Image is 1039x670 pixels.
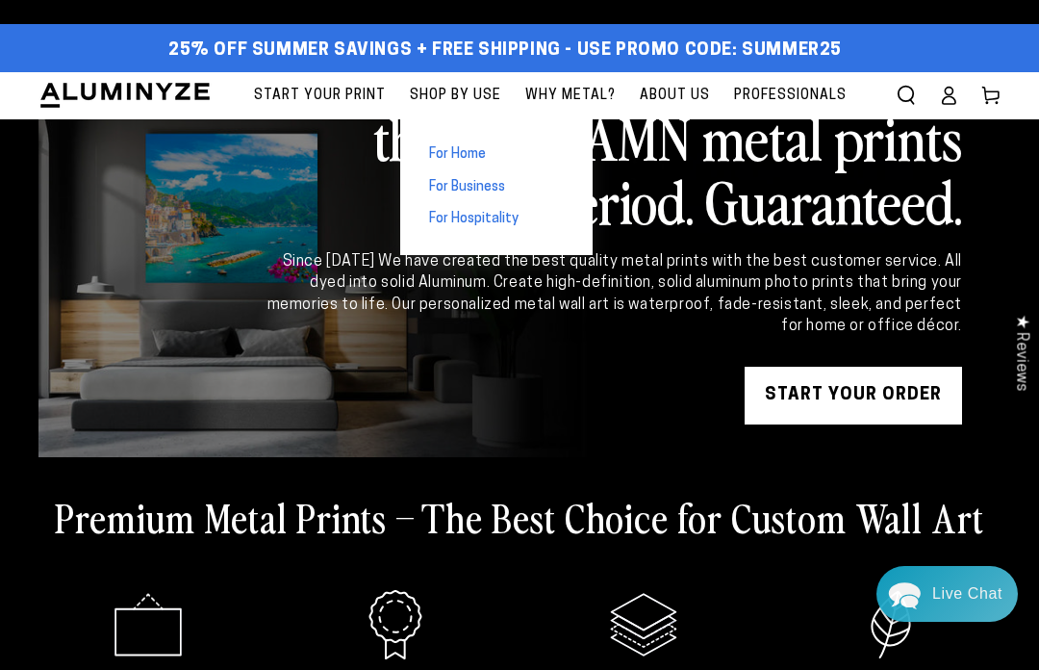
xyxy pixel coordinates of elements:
a: START YOUR Order [745,367,962,425]
div: Contact Us Directly [932,566,1002,622]
a: For Home [400,139,593,171]
h2: the best DAMN metal prints Period. Guaranteed. [264,105,962,232]
a: For Business [400,171,593,204]
div: Chat widget toggle [876,566,1018,622]
span: Start Your Print [254,84,386,108]
span: Shop By Use [410,84,501,108]
div: Since [DATE] We have created the best quality metal prints with the best customer service. All dy... [264,251,962,338]
h2: Premium Metal Prints – The Best Choice for Custom Wall Art [55,492,984,542]
span: For Hospitality [429,210,519,229]
a: Why Metal? [516,72,625,119]
a: Shop By Use [400,72,511,119]
span: About Us [640,84,710,108]
a: About Us [630,72,720,119]
a: Start Your Print [244,72,395,119]
span: For Business [429,178,505,197]
span: For Home [429,145,486,165]
summary: Search our site [885,74,927,116]
div: Click to open Judge.me floating reviews tab [1002,299,1039,406]
a: Professionals [724,72,856,119]
span: Professionals [734,84,847,108]
a: For Hospitality [400,203,593,236]
span: 25% off Summer Savings + Free Shipping - Use Promo Code: SUMMER25 [168,40,842,62]
span: Why Metal? [525,84,616,108]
